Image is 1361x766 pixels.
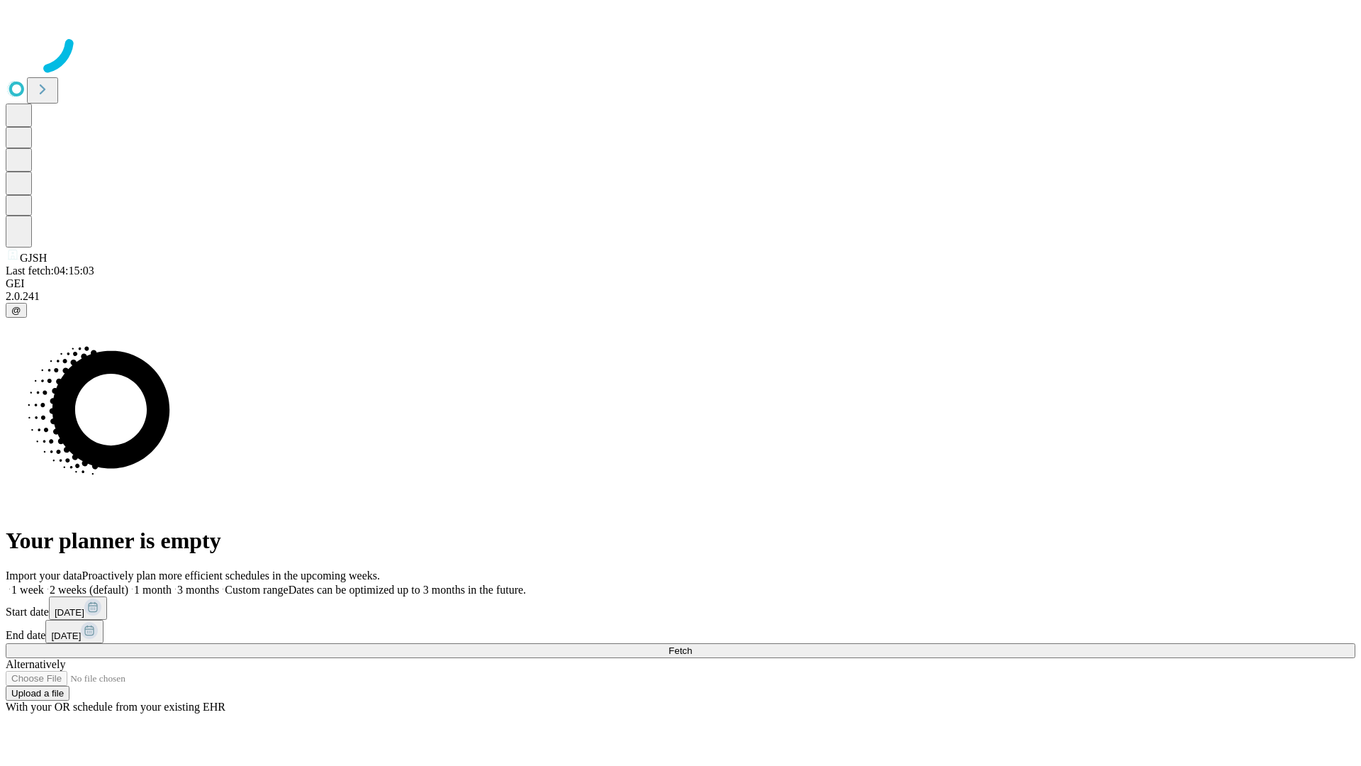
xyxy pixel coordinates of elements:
[55,607,84,618] span: [DATE]
[82,570,380,582] span: Proactively plan more efficient schedules in the upcoming weeks.
[134,584,172,596] span: 1 month
[51,631,81,641] span: [DATE]
[6,658,65,670] span: Alternatively
[6,686,69,701] button: Upload a file
[6,265,94,277] span: Last fetch: 04:15:03
[45,620,103,643] button: [DATE]
[20,252,47,264] span: GJSH
[177,584,219,596] span: 3 months
[6,701,225,713] span: With your OR schedule from your existing EHR
[6,290,1355,303] div: 2.0.241
[11,305,21,316] span: @
[50,584,128,596] span: 2 weeks (default)
[668,645,692,656] span: Fetch
[6,528,1355,554] h1: Your planner is empty
[6,277,1355,290] div: GEI
[6,596,1355,620] div: Start date
[49,596,107,620] button: [DATE]
[6,620,1355,643] div: End date
[11,584,44,596] span: 1 week
[289,584,526,596] span: Dates can be optimized up to 3 months in the future.
[225,584,288,596] span: Custom range
[6,570,82,582] span: Import your data
[6,643,1355,658] button: Fetch
[6,303,27,318] button: @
